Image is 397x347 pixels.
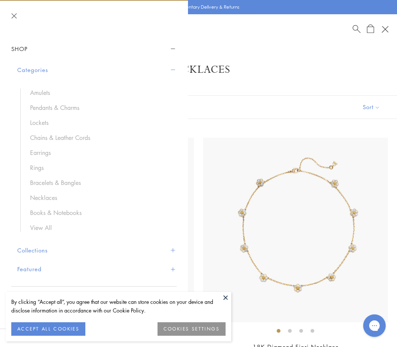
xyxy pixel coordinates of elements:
[19,63,378,77] h1: Necklaces
[17,241,177,260] button: Collections
[154,3,239,11] p: Enjoy Complimentary Delivery & Returns
[367,24,374,34] a: Open Shopping Bag
[30,194,169,202] a: Necklaces
[30,134,169,142] a: Chains & Leather Cords
[30,179,169,187] a: Bracelets & Bangles
[30,149,169,157] a: Earrings
[11,322,85,336] button: ACCEPT ALL COOKIES
[203,138,388,322] img: N31810-FIORI
[30,119,169,127] a: Lockets
[17,60,177,80] button: Categories
[359,312,389,339] iframe: Gorgias live chat messenger
[346,96,397,119] button: Show sort by
[379,23,391,36] button: Open navigation
[11,297,226,315] div: By clicking “Accept all”, you agree that our website can store cookies on your device and disclos...
[353,24,361,34] a: Search
[30,89,169,97] a: Amulets
[30,209,169,217] a: Books & Notebooks
[17,260,177,279] button: Featured
[158,322,226,336] button: COOKIES SETTINGS
[11,287,177,302] a: High Jewellery
[11,13,17,19] button: Close navigation
[11,41,177,57] button: Shop
[11,41,177,320] nav: Sidebar navigation
[30,104,169,112] a: Pendants & Charms
[30,164,169,172] a: Rings
[30,224,169,232] a: View All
